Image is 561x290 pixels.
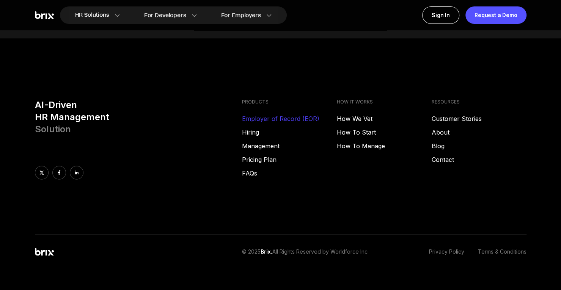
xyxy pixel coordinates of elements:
[35,11,54,19] img: Brix Logo
[478,248,526,256] a: Terms & Conditions
[337,99,432,105] h4: HOW IT WORKS
[242,128,337,137] a: Hiring
[429,248,464,256] a: Privacy Policy
[144,11,186,19] span: For Developers
[242,169,337,178] a: FAQs
[242,155,337,164] a: Pricing Plan
[242,114,337,123] a: Employer of Record (EOR)
[242,141,337,150] a: Management
[422,6,459,24] a: Sign In
[432,155,526,164] a: Contact
[35,99,236,135] h3: AI-Driven HR Management
[261,248,272,255] span: Brix.
[35,248,54,256] img: Brix Logo
[432,128,526,137] a: About
[242,248,369,256] p: © 2025 All Rights Reserved by Worldforce Inc.
[35,124,71,135] span: Solution
[242,99,337,105] h4: PRODUCTS
[337,128,432,137] a: How To Start
[221,11,261,19] span: For Employers
[432,114,526,123] a: Customer Stories
[337,114,432,123] a: How We Vet
[337,141,432,150] a: How To Manage
[465,6,526,24] a: Request a Demo
[432,99,526,105] h4: RESOURCES
[75,9,109,21] span: HR Solutions
[432,141,526,150] a: Blog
